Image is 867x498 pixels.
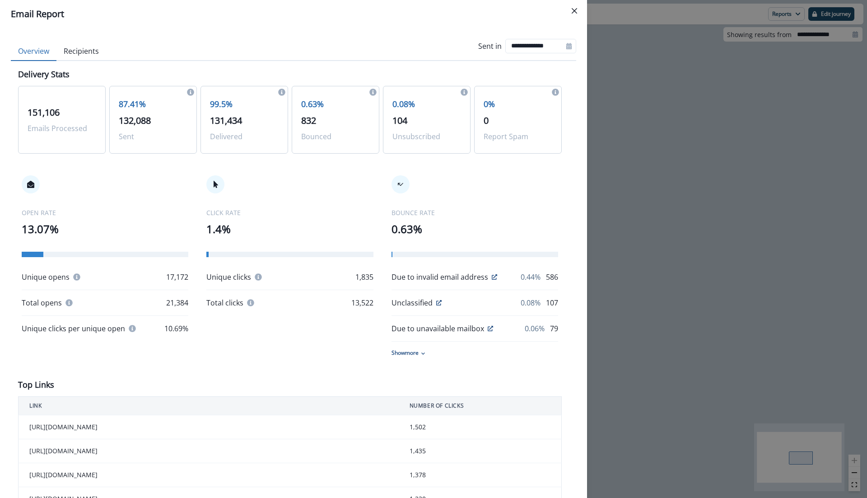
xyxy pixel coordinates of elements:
p: Bounced [301,131,370,142]
span: 0 [484,114,489,127]
span: 104 [392,114,407,127]
p: Sent [119,131,187,142]
p: Delivery Stats [18,68,70,80]
td: [URL][DOMAIN_NAME] [19,415,399,439]
p: 13,522 [351,297,373,308]
p: Unclassified [392,297,433,308]
button: Recipients [56,42,106,61]
td: [URL][DOMAIN_NAME] [19,463,399,487]
span: 132,088 [119,114,151,127]
p: Due to invalid email address [392,272,488,282]
button: Close [567,4,582,18]
p: 107 [546,297,558,308]
p: CLICK RATE [206,208,373,217]
p: Show more [392,349,419,357]
p: 79 [550,323,558,334]
p: 21,384 [166,297,188,308]
p: Emails Processed [28,123,96,134]
p: Unique clicks per unique open [22,323,125,334]
td: 1,435 [399,439,562,463]
p: Total opens [22,297,62,308]
th: NUMBER OF CLICKS [399,397,562,415]
p: 586 [546,272,558,282]
p: 10.69% [164,323,188,334]
p: Delivered [210,131,279,142]
p: 99.5% [210,98,279,110]
p: Unique opens [22,272,70,282]
button: Overview [11,42,56,61]
p: 1,835 [355,272,373,282]
div: Email Report [11,7,576,21]
p: 0.08% [392,98,461,110]
span: 832 [301,114,316,127]
p: 13.07% [22,221,188,237]
p: OPEN RATE [22,208,188,217]
p: BOUNCE RATE [392,208,558,217]
span: 131,434 [210,114,242,127]
p: Total clicks [206,297,243,308]
p: 0.63% [392,221,558,237]
p: 0.63% [301,98,370,110]
span: 151,106 [28,106,60,118]
td: [URL][DOMAIN_NAME] [19,439,399,463]
p: Unique clicks [206,272,251,282]
p: 0.08% [521,297,541,308]
p: Due to unavailable mailbox [392,323,484,334]
td: 1,378 [399,463,562,487]
p: 0% [484,98,552,110]
p: Unsubscribed [392,131,461,142]
p: Report Spam [484,131,552,142]
p: 0.44% [521,272,541,282]
p: Sent in [478,41,502,52]
p: 0.06% [525,323,545,334]
p: 17,172 [166,272,188,282]
th: LINK [19,397,399,415]
p: Top Links [18,379,54,391]
td: 1,502 [399,415,562,439]
p: 1.4% [206,221,373,237]
p: 87.41% [119,98,187,110]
